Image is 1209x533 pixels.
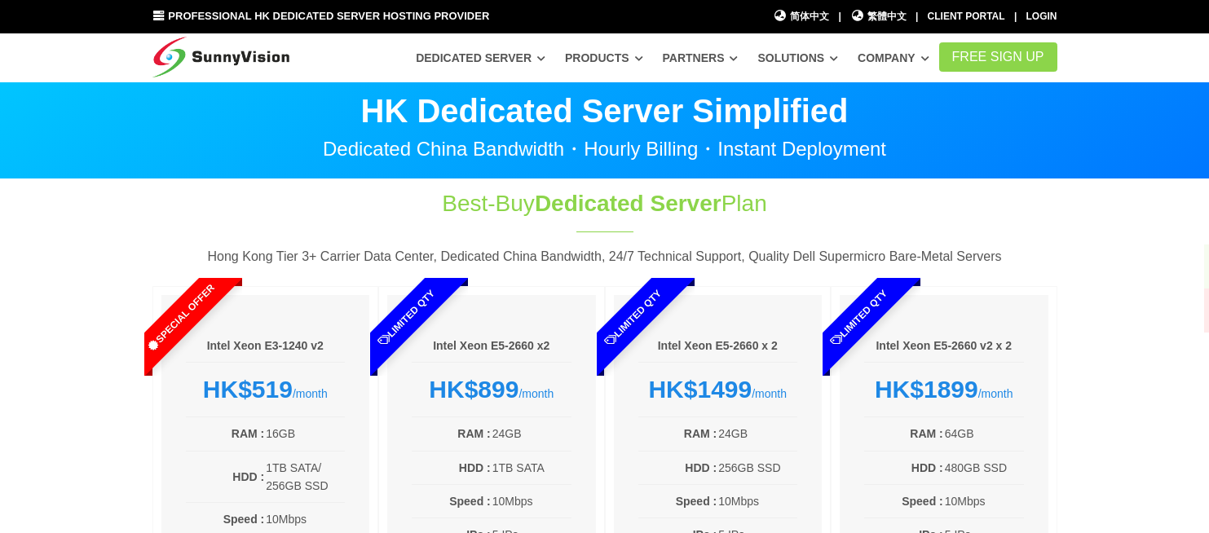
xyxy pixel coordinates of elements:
a: 繁體中文 [850,9,907,24]
td: 480GB SSD [944,458,1024,478]
td: 10Mbps [265,509,345,529]
p: Dedicated China Bandwidth・Hourly Billing・Instant Deployment [152,139,1057,159]
td: 1TB SATA/ 256GB SSD [265,458,345,496]
b: RAM : [457,427,490,440]
h6: Intel Xeon E5-2660 x2 [412,338,571,355]
strong: HK$519 [203,376,293,403]
p: HK Dedicated Server Simplified [152,95,1057,127]
li: | [916,9,918,24]
b: Speed : [902,495,943,508]
span: Special Offer [112,249,249,386]
span: Limited Qty [791,249,928,386]
strong: HK$1499 [648,376,752,403]
h6: Intel Xeon E3-1240 v2 [186,338,346,355]
a: Client Portal [928,11,1005,22]
div: /month [638,375,798,404]
span: Limited Qty [564,249,701,386]
td: 24GB [717,424,797,443]
h6: Intel Xeon E5-2660 x 2 [638,338,798,355]
a: Login [1026,11,1057,22]
h6: Intel Xeon E5-2660 v2 x 2 [864,338,1024,355]
div: /month [864,375,1024,404]
b: Speed : [676,495,717,508]
p: Hong Kong Tier 3+ Carrier Data Center, Dedicated China Bandwidth, 24/7 Technical Support, Quality... [152,246,1057,267]
div: /month [412,375,571,404]
b: HDD : [232,470,264,483]
div: /month [186,375,346,404]
a: Company [858,43,929,73]
td: 24GB [492,424,571,443]
td: 64GB [944,424,1024,443]
strong: HK$899 [429,376,518,403]
b: RAM : [910,427,942,440]
td: 1TB SATA [492,458,571,478]
strong: HK$1899 [875,376,978,403]
td: 10Mbps [717,491,797,511]
span: Limited Qty [338,249,475,386]
b: HDD : [459,461,491,474]
span: Dedicated Server [535,191,721,216]
a: Partners [663,43,739,73]
h1: Best-Buy Plan [333,187,876,219]
a: Dedicated Server [416,43,545,73]
td: 256GB SSD [717,458,797,478]
b: Speed : [223,513,265,526]
span: Professional HK Dedicated Server Hosting Provider [168,10,489,22]
td: 10Mbps [944,491,1024,511]
a: FREE Sign Up [939,42,1057,72]
b: HDD : [911,461,943,474]
li: | [1014,9,1017,24]
a: 简体中文 [774,9,830,24]
b: RAM : [232,427,264,440]
b: Speed : [449,495,491,508]
td: 16GB [265,424,345,443]
a: Solutions [757,43,838,73]
b: HDD : [685,461,717,474]
a: Products [565,43,643,73]
b: RAM : [684,427,717,440]
li: | [838,9,841,24]
td: 10Mbps [492,491,571,511]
